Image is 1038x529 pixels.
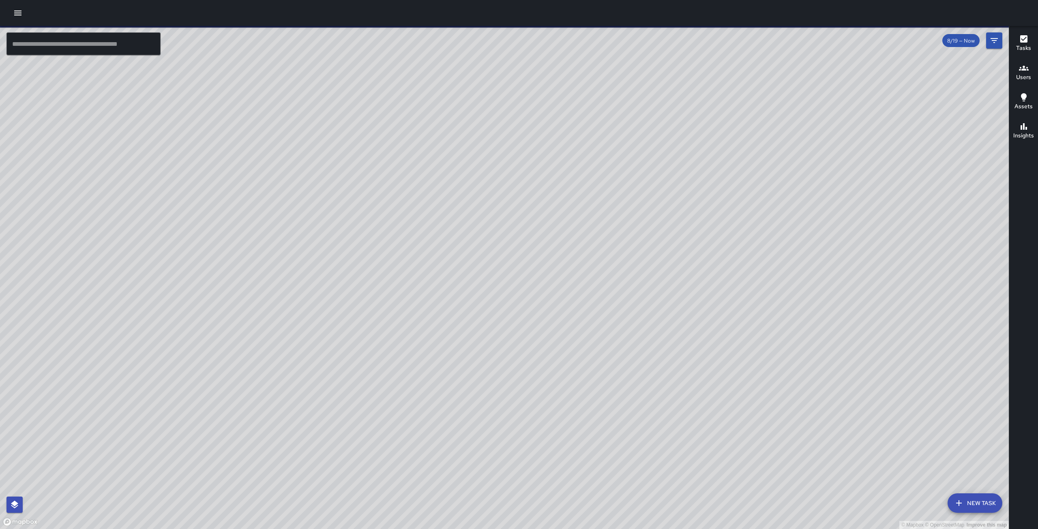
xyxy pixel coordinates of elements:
[1016,44,1031,53] h6: Tasks
[1013,131,1034,140] h6: Insights
[948,493,1002,513] button: New Task
[1009,29,1038,58] button: Tasks
[1009,58,1038,88] button: Users
[1016,73,1031,82] h6: Users
[986,32,1002,49] button: Filters
[1009,88,1038,117] button: Assets
[942,37,980,44] span: 8/19 — Now
[1014,102,1033,111] h6: Assets
[1009,117,1038,146] button: Insights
